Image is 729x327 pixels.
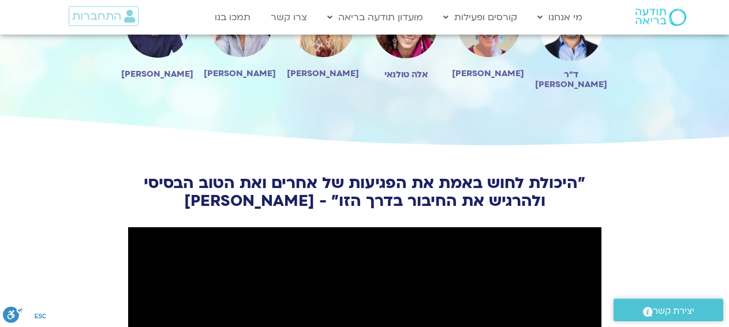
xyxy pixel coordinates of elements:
[635,9,686,26] img: תודעה בריאה
[265,6,313,28] a: צרו קשר
[205,69,276,78] h2: [PERSON_NAME]
[453,69,524,78] h2: [PERSON_NAME]
[536,70,607,89] h2: ד״ר [PERSON_NAME]
[72,10,121,22] span: התחברות
[653,303,694,319] span: יצירת קשר
[122,174,607,210] h2: ״היכולת לחוש באמת את הפגיעות של אחרים ואת הטוב הבסיסי ולהרגיש את החיבור בדרך הזו״ - [PERSON_NAME]
[321,6,429,28] a: מועדון תודעה בריאה
[209,6,256,28] a: תמכו בנו
[438,6,523,28] a: קורסים ופעילות
[69,6,139,26] a: התחברות
[122,69,193,79] h2: [PERSON_NAME]
[371,70,442,80] h2: אלה טולנאי
[614,299,723,321] a: יצירת קשר
[287,69,358,78] h2: [PERSON_NAME]
[532,6,588,28] a: מי אנחנו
